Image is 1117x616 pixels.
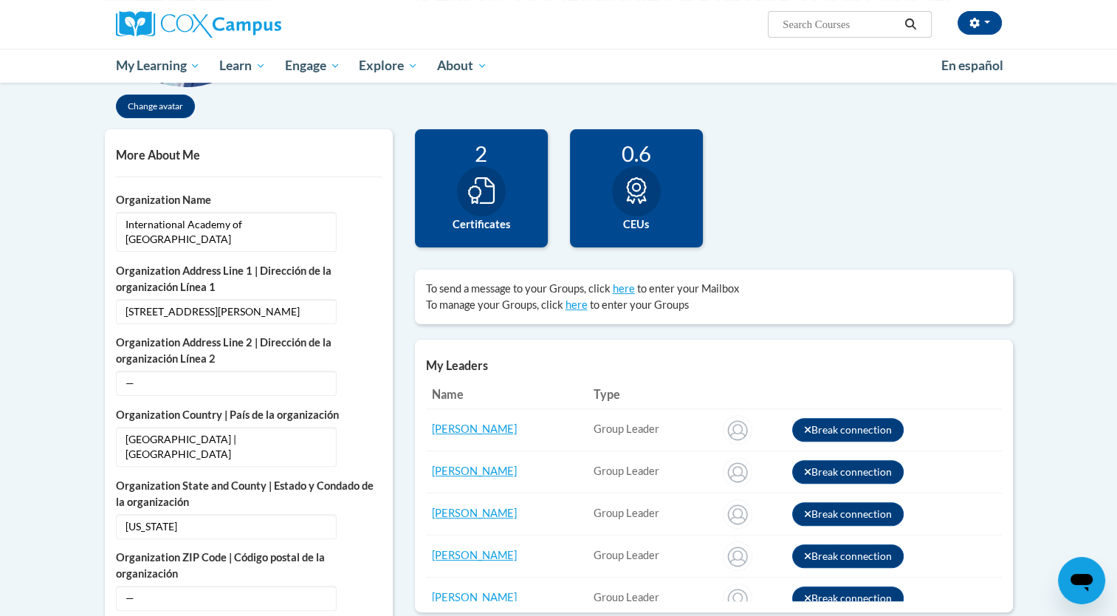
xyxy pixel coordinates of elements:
[792,502,904,526] button: Break connection
[781,16,899,33] input: Search Courses
[210,49,275,83] a: Learn
[432,591,517,603] a: [PERSON_NAME]
[219,57,266,75] span: Learn
[588,408,718,451] td: connected user for connection GA: International Academy of Smyrna
[116,299,337,324] span: [STREET_ADDRESS][PERSON_NAME]
[723,415,752,445] img: Ashley Tompkins
[792,544,904,568] button: Break connection
[613,282,635,295] a: here
[116,427,337,467] span: [GEOGRAPHIC_DATA] | [GEOGRAPHIC_DATA]
[116,371,337,396] span: —
[349,49,427,83] a: Explore
[116,478,382,510] label: Organization State and County | Estado y Condado de la organización
[899,16,921,33] button: Search
[581,216,692,233] label: CEUs
[588,493,718,535] td: connected user for connection GA: International Academy of Smyrna
[941,58,1003,73] span: En español
[958,11,1002,35] button: Account Settings
[116,148,382,162] h5: More About Me
[426,140,537,166] div: 2
[723,457,752,487] img: Christine Kellum
[588,380,718,409] th: Type
[426,358,1002,372] h5: My Leaders
[116,550,382,582] label: Organization ZIP Code | Código postal de la organización
[581,140,692,166] div: 0.6
[275,49,350,83] a: Engage
[116,192,382,208] label: Organization Name
[116,407,382,423] label: Organization Country | País de la organización
[723,541,752,571] img: Sian Wilson
[116,335,382,367] label: Organization Address Line 2 | Dirección de la organización Línea 2
[432,549,517,561] a: [PERSON_NAME]
[588,535,718,577] td: connected user for connection GA: International Academy of Smyrna
[359,57,418,75] span: Explore
[432,507,517,519] a: [PERSON_NAME]
[426,298,563,311] span: To manage your Groups, click
[723,499,752,529] img: Jacinta McCants
[427,49,497,83] a: About
[432,422,517,435] a: [PERSON_NAME]
[426,282,611,295] span: To send a message to your Groups, click
[116,95,195,118] button: Change avatar
[106,49,210,83] a: My Learning
[116,263,382,295] label: Organization Address Line 1 | Dirección de la organización Línea 1
[116,212,337,252] span: International Academy of [GEOGRAPHIC_DATA]
[116,586,337,611] span: —
[116,514,337,539] span: [US_STATE]
[588,451,718,493] td: connected user for connection GA: International Academy of Smyrna
[426,216,537,233] label: Certificates
[1058,557,1105,604] iframe: Button to launch messaging window
[723,584,752,613] img: Stacey Wallen
[792,460,904,484] button: Break connection
[590,298,689,311] span: to enter your Groups
[792,586,904,610] button: Break connection
[437,57,487,75] span: About
[115,57,200,75] span: My Learning
[94,49,1024,83] div: Main menu
[426,380,588,409] th: Name
[637,282,739,295] span: to enter your Mailbox
[792,418,904,442] button: Break connection
[285,57,340,75] span: Engage
[432,465,517,477] a: [PERSON_NAME]
[932,50,1013,81] a: En español
[566,298,588,311] a: here
[116,11,281,38] img: Cox Campus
